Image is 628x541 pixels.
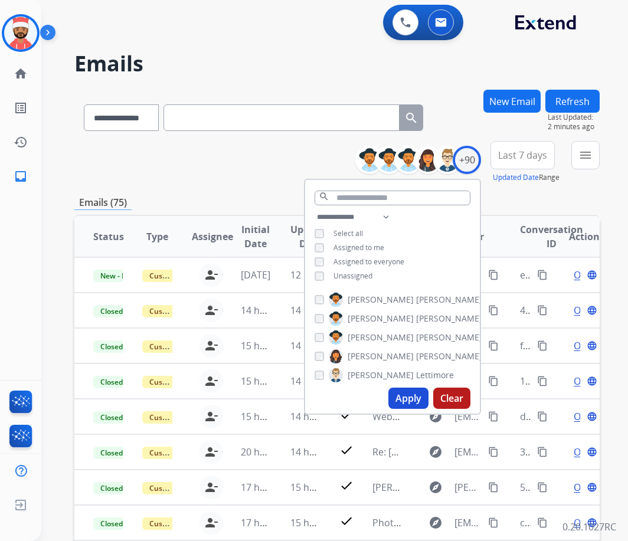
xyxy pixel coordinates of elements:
mat-icon: check [339,408,354,422]
mat-icon: person_remove [204,445,218,459]
span: Status [93,229,124,244]
span: 15 hours ago [241,410,299,423]
span: [EMAIL_ADDRESS][DOMAIN_NAME] [454,516,482,530]
p: 0.20.1027RC [562,520,616,534]
span: Assignee [192,229,233,244]
span: Type [146,229,168,244]
span: [PERSON_NAME] [348,332,414,343]
mat-icon: content_copy [488,517,499,528]
span: [PERSON_NAME] [416,294,482,306]
span: Open [574,409,598,424]
mat-icon: language [587,270,597,280]
span: Customer Support [142,482,219,494]
span: Closed – Solved [93,482,159,494]
mat-icon: check [339,478,354,493]
mat-icon: language [587,482,597,493]
mat-icon: search [404,111,418,125]
span: 14 hours ago [241,304,299,317]
mat-icon: content_copy [488,270,499,280]
span: 17 hours ago [241,516,299,529]
span: [PERSON_NAME] [348,350,414,362]
span: Customer Support [142,376,219,388]
span: Customer Support [142,305,219,317]
mat-icon: language [587,411,597,422]
mat-icon: search [319,191,329,202]
mat-icon: language [587,340,597,351]
mat-icon: inbox [14,169,28,183]
span: Lettimore [416,369,454,381]
span: New - Reply [93,270,147,282]
mat-icon: menu [578,148,593,162]
button: Updated Date [493,173,539,182]
span: 15 hours ago [241,339,299,352]
span: 17 hours ago [241,481,299,494]
span: [PERSON_NAME] [348,313,414,324]
span: Customer Support [142,411,219,424]
th: Action [550,216,600,257]
span: Range [493,172,560,182]
span: Customer Support [142,270,219,282]
span: [PERSON_NAME] [348,294,414,306]
span: Open [574,516,598,530]
mat-icon: content_copy [488,482,499,493]
span: [EMAIL_ADDRESS][DOMAIN_NAME] [454,409,482,424]
span: Unassigned [333,271,372,281]
span: Updated Date [290,222,331,251]
mat-icon: content_copy [537,270,548,280]
p: Emails (75) [74,195,132,210]
mat-icon: language [587,517,597,528]
span: [PERSON_NAME] [348,369,414,381]
mat-icon: history [14,135,28,149]
mat-icon: check [339,443,354,457]
mat-icon: content_copy [537,482,548,493]
span: Open [574,480,598,494]
mat-icon: content_copy [488,376,499,386]
span: [PERSON_NAME][EMAIL_ADDRESS][PERSON_NAME][DOMAIN_NAME] [454,480,482,494]
span: [DATE] [241,268,270,281]
button: Refresh [545,90,600,113]
mat-icon: content_copy [537,411,548,422]
mat-icon: language [587,305,597,316]
mat-icon: content_copy [537,517,548,528]
mat-icon: explore [429,480,443,494]
span: [EMAIL_ADDRESS][DOMAIN_NAME] [454,445,482,459]
span: Conversation ID [520,222,583,251]
span: Open [574,268,598,282]
mat-icon: person_remove [204,339,218,353]
h2: Emails [74,52,600,76]
button: Apply [388,388,429,409]
span: Closed – Solved [93,447,159,459]
span: [PERSON_NAME].[PERSON_NAME] photos [372,481,555,494]
span: Assigned to me [333,242,384,253]
mat-icon: content_copy [488,305,499,316]
button: Last 7 days [490,141,555,169]
span: [PERSON_NAME] [416,332,482,343]
span: [PERSON_NAME] [416,350,482,362]
span: Photos of the damage E-bike of my claim [372,516,553,529]
span: 14 hours ago [290,410,349,423]
mat-icon: content_copy [488,411,499,422]
button: Clear [433,388,470,409]
mat-icon: content_copy [537,447,548,457]
mat-icon: person_remove [204,409,218,424]
span: Customer Support [142,340,219,353]
mat-icon: person_remove [204,516,218,530]
mat-icon: language [587,447,597,457]
span: 15 hours ago [290,516,349,529]
span: 14 hours ago [290,375,349,388]
span: Select all [333,228,363,238]
mat-icon: person_remove [204,374,218,388]
span: Open [574,374,598,388]
button: New Email [483,90,541,113]
span: Customer Support [142,517,219,530]
span: Initial Date [241,222,270,251]
mat-icon: explore [429,445,443,459]
mat-icon: content_copy [537,305,548,316]
span: Open [574,339,598,353]
span: Customer Support [142,447,219,459]
mat-icon: language [587,376,597,386]
div: +90 [453,146,481,174]
mat-icon: content_copy [488,447,499,457]
span: 12 hours ago [290,268,349,281]
span: Open [574,303,598,317]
